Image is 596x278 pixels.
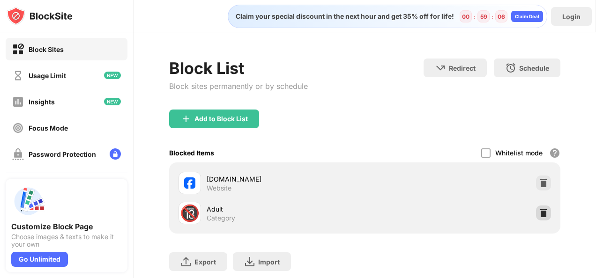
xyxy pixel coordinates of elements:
[184,177,195,189] img: favicons
[12,122,24,134] img: focus-off.svg
[562,13,581,21] div: Login
[449,64,476,72] div: Redirect
[194,115,248,123] div: Add to Block List
[29,150,96,158] div: Password Protection
[180,204,200,223] div: 🔞
[169,59,308,78] div: Block List
[11,222,122,231] div: Customize Block Page
[230,12,454,21] div: Claim your special discount in the next hour and get 35% off for life!
[12,44,24,55] img: block-on.svg
[519,64,549,72] div: Schedule
[207,184,231,192] div: Website
[207,174,365,184] div: [DOMAIN_NAME]
[498,13,505,20] div: 06
[29,72,66,80] div: Usage Limit
[207,214,235,222] div: Category
[104,72,121,79] img: new-icon.svg
[495,149,543,157] div: Whitelist mode
[207,204,365,214] div: Adult
[11,233,122,248] div: Choose images & texts to make it your own
[110,148,121,160] img: lock-menu.svg
[11,184,45,218] img: push-custom-page.svg
[29,124,68,132] div: Focus Mode
[169,149,214,157] div: Blocked Items
[12,96,24,108] img: insights-off.svg
[462,13,469,20] div: 00
[515,14,539,19] div: Claim Deal
[29,98,55,106] div: Insights
[104,98,121,105] img: new-icon.svg
[490,11,495,22] div: :
[472,11,477,22] div: :
[29,45,64,53] div: Block Sites
[480,13,487,20] div: 59
[169,81,308,91] div: Block sites permanently or by schedule
[12,70,24,81] img: time-usage-off.svg
[7,7,73,25] img: logo-blocksite.svg
[11,252,68,267] div: Go Unlimited
[258,258,280,266] div: Import
[12,148,24,160] img: password-protection-off.svg
[194,258,216,266] div: Export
